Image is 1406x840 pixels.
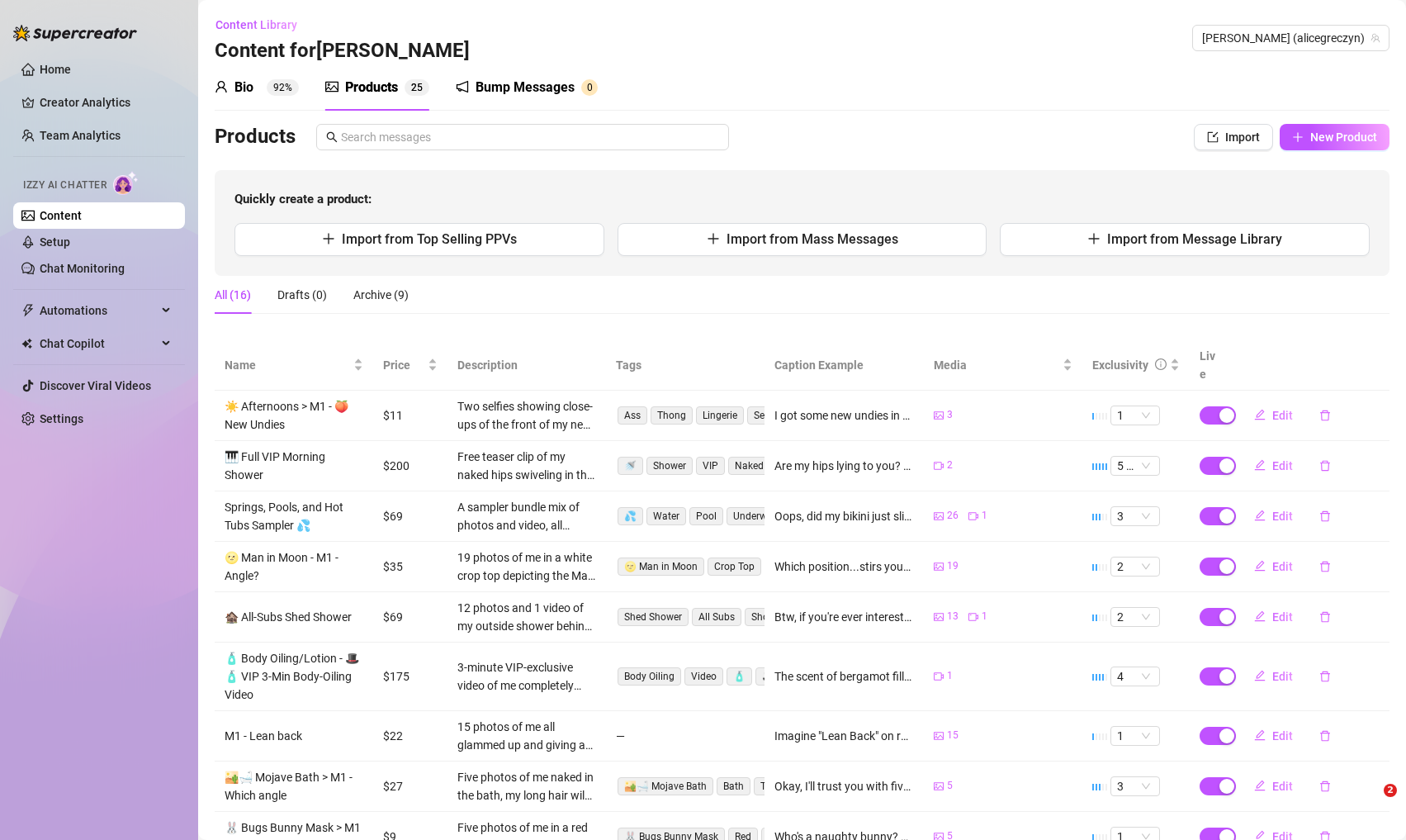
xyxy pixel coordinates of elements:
td: 🎹 Full VIP Morning Shower [215,441,373,491]
span: Izzy AI Chatter [23,178,107,193]
span: Import [1225,131,1260,144]
button: Edit [1241,402,1306,429]
span: Edit [1272,560,1293,573]
img: logo-BBDzfeDw.svg [13,25,137,41]
button: Content Library [215,12,310,38]
span: Content Library [215,18,297,31]
h3: Content for [PERSON_NAME] [215,38,470,64]
div: Archive (9) [353,286,409,304]
span: New Product [1310,131,1377,144]
button: Edit [1241,663,1306,690]
span: 🏜️🛁 Mojave Bath [618,777,713,795]
span: edit [1254,459,1266,471]
button: New Product [1280,124,1389,150]
span: 5 [417,82,423,93]
div: 3-minute VIP-exclusive video of me completely nude, massaging body oil into my glistening skin af... [457,658,596,695]
span: 5 [947,778,953,794]
div: Free teaser clip of my naked hips swiveling in the shower, with locked longer video of my morning... [457,448,596,484]
span: 4 [1117,667,1153,686]
th: Price [373,340,447,391]
span: 15 [947,728,959,743]
td: Springs, Pools, and Hot Tubs Sampler 💦 [215,491,373,542]
span: Bath [717,777,750,795]
span: Edit [1272,729,1293,743]
span: edit [1254,670,1266,681]
div: Oops, did my bikini just slip? 😜 Dive into my wet and wild sampler! 👙💦 From underwater striptease... [774,507,913,525]
span: Edit [1272,459,1293,472]
span: Import from Message Library [1107,231,1282,247]
span: picture [934,411,944,420]
button: delete [1306,402,1344,429]
button: Edit [1241,773,1306,800]
span: 2 [1384,784,1397,797]
button: delete [1306,604,1344,630]
span: Import from Mass Messages [727,231,898,247]
td: $35 [373,542,447,592]
span: delete [1319,730,1331,742]
button: Edit [1241,453,1306,479]
span: Edit [1272,780,1293,793]
div: Five photos of me naked in the bath, my long hair wild and curly, with desert's sunset glowing on... [457,768,596,804]
span: Body Oiling [618,667,681,686]
span: plus [1087,232,1101,245]
input: Search messages [341,128,719,146]
td: M1 - Lean back [215,711,373,762]
span: Pool [689,507,723,525]
div: 12 photos and 1 video of my outside shower behind the shed. The sun is bright, the sky is blue, a... [457,599,596,635]
span: user [215,80,228,93]
sup: 92% [267,79,299,96]
span: edit [1254,729,1266,741]
button: Edit [1241,503,1306,529]
span: 1 [1117,406,1153,425]
span: 1 [982,609,987,624]
span: delete [1319,781,1331,792]
td: 🌝 Man in Moon - M1 - Angle? [215,542,373,592]
th: Name [215,340,373,391]
td: $175 [373,643,447,711]
th: Media [924,340,1082,391]
button: delete [1306,503,1344,529]
strong: Quickly create a product: [234,192,372,206]
h3: Products [215,124,296,150]
img: AI Chatter [113,171,139,195]
span: 🎩 [755,667,781,686]
div: Imagine "Lean Back" on repeat, and me on your lap... 💋 Tanned body, red lips, and a G-string that... [774,727,913,745]
a: Home [40,63,71,76]
span: plus [707,232,720,245]
div: Drafts (0) [277,286,327,304]
span: Name [225,356,350,374]
span: 26 [947,508,959,524]
span: 3 [1117,507,1153,525]
div: Bump Messages [476,78,575,97]
span: 🚿 [618,457,643,475]
sup: 0 [581,79,598,96]
span: import [1207,131,1219,143]
span: Import from Top Selling PPVs [342,231,517,247]
div: 19 photos of me in a white crop top depicting the Man on the Moon eating out a woman, and I'm wea... [457,548,596,585]
span: edit [1254,560,1266,572]
span: edit [1254,780,1266,791]
span: Crop Top [708,558,761,576]
div: I got some new undies in the mail, wanna see? 🤭 Maybe take your mind off things and put a little,... [774,406,913,425]
td: $200 [373,441,447,491]
span: 🧴 [727,667,752,686]
span: video-camera [968,612,978,622]
span: search [326,131,338,143]
th: Live [1190,340,1231,391]
div: Exclusivity [1092,356,1148,374]
span: edit [1254,610,1266,622]
span: Lingerie [696,406,744,425]
td: $22 [373,711,447,762]
button: Import from Mass Messages [618,223,987,256]
button: Edit [1241,604,1306,630]
div: The scent of bergamot fills the bathroom, spicy, fruity, nostalgic. Somewhere between Fruity Pebb... [774,667,913,686]
span: picture [934,562,944,572]
span: info-circle [1155,358,1167,370]
button: Import from Top Selling PPVs [234,223,604,256]
span: VIP [696,457,725,475]
span: plus [1292,131,1304,143]
span: Edit [1272,670,1293,683]
span: thunderbolt [21,304,35,317]
span: Automations [40,297,157,324]
th: Description [447,340,606,391]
